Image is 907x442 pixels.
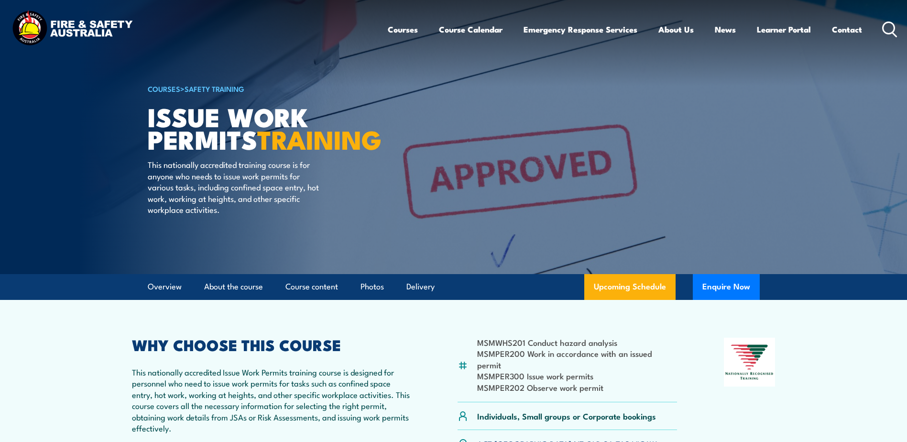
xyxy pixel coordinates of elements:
a: Contact [832,17,862,42]
h1: Issue Work Permits [148,105,384,150]
p: Individuals, Small groups or Corporate bookings [477,410,656,421]
li: MSMPER202 Observe work permit [477,382,678,393]
a: Delivery [406,274,435,299]
button: Enquire Now [693,274,760,300]
a: Safety Training [185,83,244,94]
p: This nationally accredited training course is for anyone who needs to issue work permits for vari... [148,159,322,215]
h2: WHY CHOOSE THIS COURSE [132,338,411,351]
a: Learner Portal [757,17,811,42]
li: MSMWHS201 Conduct hazard analysis [477,337,678,348]
a: COURSES [148,83,180,94]
a: Overview [148,274,182,299]
li: MSMPER300 Issue work permits [477,370,678,381]
h6: > [148,83,384,94]
li: MSMPER200 Work in accordance with an issued permit [477,348,678,370]
img: Nationally Recognised Training logo. [724,338,776,387]
p: This nationally accredited Issue Work Permits training course is designed for personnel who need ... [132,366,411,433]
a: Upcoming Schedule [584,274,676,300]
a: Emergency Response Services [524,17,637,42]
a: Photos [361,274,384,299]
a: Courses [388,17,418,42]
a: Course content [285,274,338,299]
a: About the course [204,274,263,299]
a: News [715,17,736,42]
a: About Us [658,17,694,42]
a: Course Calendar [439,17,503,42]
strong: TRAINING [257,119,382,158]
